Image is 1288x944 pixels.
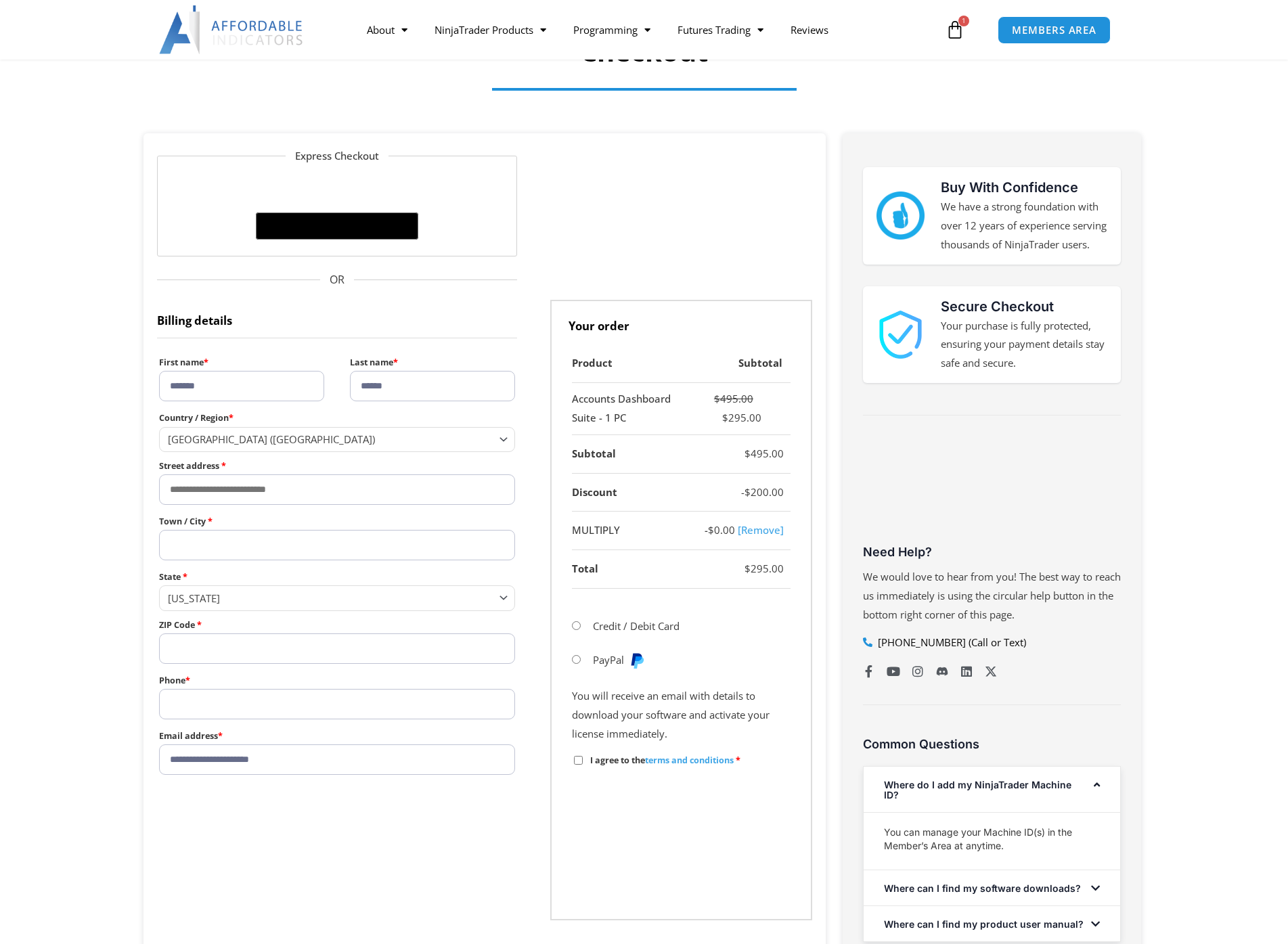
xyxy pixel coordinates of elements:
span: - [741,485,745,499]
p: You will receive an email with details to download your software and activate your license immedi... [572,687,791,744]
span: [PHONE_NUMBER] (Call or Text) [874,633,1026,652]
span: Georgia [168,591,495,605]
a: Where can I find my product user manual? [884,918,1084,930]
h3: Need Help? [863,544,1121,560]
span: Country / Region [159,427,516,452]
abbr: required [736,755,740,766]
td: Accounts Dashboard Suite - 1 PC [572,383,690,435]
label: Credit / Debit Card [593,619,680,633]
span: $ [708,523,714,537]
span: $ [722,411,728,424]
label: Phone [159,672,516,689]
form: Checkout [157,147,812,920]
bdi: 200.00 [745,485,784,499]
div: Where can I find my product user manual? [864,906,1120,941]
p: Your purchase is fully protected, ensuring your payment details stay safe and secure. [941,317,1107,374]
td: - [690,512,790,550]
bdi: 295.00 [745,562,784,575]
label: Town / City [159,513,516,530]
span: OR [157,270,518,290]
a: MEMBERS AREA [998,16,1111,44]
h3: Secure Checkout [941,296,1107,317]
label: Country / Region [159,409,516,426]
label: PayPal [593,653,646,667]
span: 1 [958,16,969,26]
label: Last name [350,354,515,371]
span: $ [745,485,751,499]
input: I agree to theterms and conditions * [574,756,583,765]
span: I agree to the [590,755,734,766]
legend: Express Checkout [286,147,388,166]
bdi: 495.00 [714,392,753,405]
span: United States (US) [168,432,495,446]
img: PayPal [629,652,645,669]
strong: Subtotal [572,447,616,460]
a: terms and conditions [645,755,734,766]
span: 0.00 [708,523,735,537]
p: You can manage your Machine ID(s) in the Member’s Area at anytime. [884,826,1100,853]
a: Reviews [777,14,842,45]
h3: Common Questions [863,736,1121,752]
div: Where do I add my NinjaTrader Machine ID? [864,812,1120,870]
iframe: Secure express checkout frame [253,173,421,208]
span: $ [745,447,751,460]
label: ZIP Code [159,616,516,633]
div: Where can I find my software downloads? [864,870,1120,905]
a: Where do I add my NinjaTrader Machine ID? [884,779,1071,801]
span: We would love to hear from you! The best way to reach us immediately is using the circular help b... [863,570,1121,621]
iframe: PayPal [572,792,791,902]
p: We have a strong foundation with over 12 years of experience serving thousands of NinjaTrader users. [941,198,1107,254]
a: Programming [560,14,664,45]
a: About [353,14,421,45]
span: MEMBERS AREA [1012,25,1096,35]
strong: Total [572,562,598,575]
th: Subtotal [690,344,790,383]
a: Where can I find my software downloads? [884,882,1081,894]
a: Futures Trading [664,14,777,45]
bdi: 495.00 [745,447,784,460]
img: mark thumbs good 43913 | Affordable Indicators – NinjaTrader [876,192,925,240]
th: MULTIPLY [572,512,690,550]
label: Email address [159,727,516,744]
nav: Menu [353,14,942,45]
img: LogoAI | Affordable Indicators – NinjaTrader [159,5,305,54]
th: Discount [572,474,690,512]
div: Where do I add my NinjaTrader Machine ID? [864,767,1120,812]
th: Product [572,344,690,383]
span: $ [714,392,720,405]
h3: Billing details [157,300,518,338]
a: NinjaTrader Products [421,14,560,45]
button: Buy with GPay [256,212,418,240]
h3: Buy With Confidence [941,177,1107,198]
span: $ [745,562,751,575]
label: First name [159,354,324,371]
h3: Your order [550,300,812,344]
label: State [159,568,516,585]
a: 1 [925,10,985,49]
bdi: 295.00 [722,411,761,424]
img: 1000913 | Affordable Indicators – NinjaTrader [876,311,925,359]
iframe: Customer reviews powered by Trustpilot [863,439,1121,541]
a: Remove multiply coupon [738,523,784,537]
span: State [159,585,516,610]
label: Street address [159,457,516,474]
